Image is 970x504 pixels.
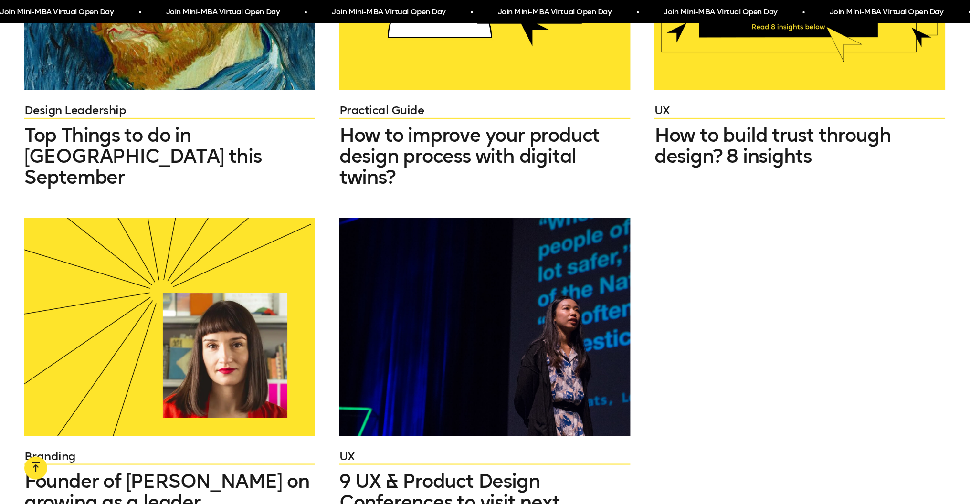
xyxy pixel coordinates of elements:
[654,125,946,167] a: How to build trust through design? 8 insights
[631,4,633,21] span: •
[24,124,262,189] span: Top Things to do in [GEOGRAPHIC_DATA] this September
[963,4,965,21] span: •
[797,4,799,21] span: •
[654,102,946,119] a: UX
[24,102,316,119] a: Design Leadership
[339,125,631,188] a: How to improve your product design process with digital twins?
[24,448,316,465] a: Branding
[24,125,316,188] a: Top Things to do in [GEOGRAPHIC_DATA] this September
[133,4,135,21] span: •
[299,4,301,21] span: •
[465,4,467,21] span: •
[339,102,631,119] a: Practical Guide
[339,448,631,465] a: UX
[339,124,600,189] span: How to improve your product design process with digital twins?
[654,124,891,168] span: How to build trust through design? 8 insights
